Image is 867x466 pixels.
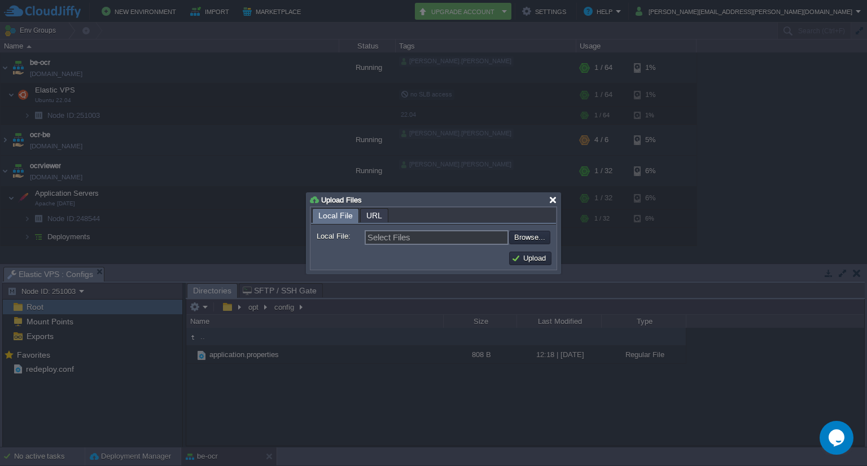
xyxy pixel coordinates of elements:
[366,209,382,222] span: URL
[511,253,549,263] button: Upload
[820,421,856,455] iframe: chat widget
[321,196,362,204] span: Upload Files
[318,209,353,223] span: Local File
[317,230,364,242] label: Local File:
